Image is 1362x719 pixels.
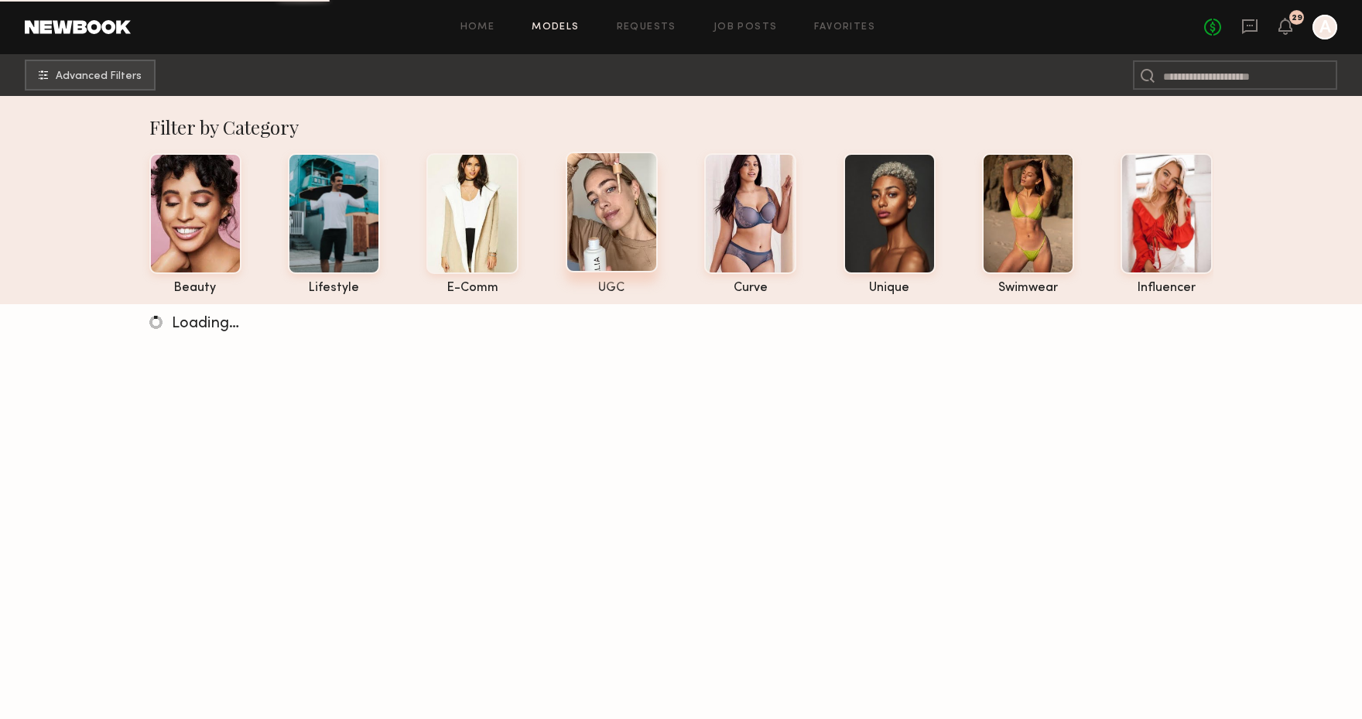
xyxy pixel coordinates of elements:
[25,60,156,91] button: Advanced Filters
[1312,15,1337,39] a: A
[714,22,778,33] a: Job Posts
[532,22,579,33] a: Models
[844,282,936,295] div: unique
[617,22,676,33] a: Requests
[704,282,796,295] div: curve
[172,317,239,331] span: Loading…
[814,22,875,33] a: Favorites
[460,22,495,33] a: Home
[149,282,241,295] div: beauty
[566,282,658,295] div: UGC
[149,115,1213,139] div: Filter by Category
[1292,14,1302,22] div: 29
[56,71,142,82] span: Advanced Filters
[982,282,1074,295] div: swimwear
[1121,282,1213,295] div: influencer
[288,282,380,295] div: lifestyle
[426,282,518,295] div: e-comm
